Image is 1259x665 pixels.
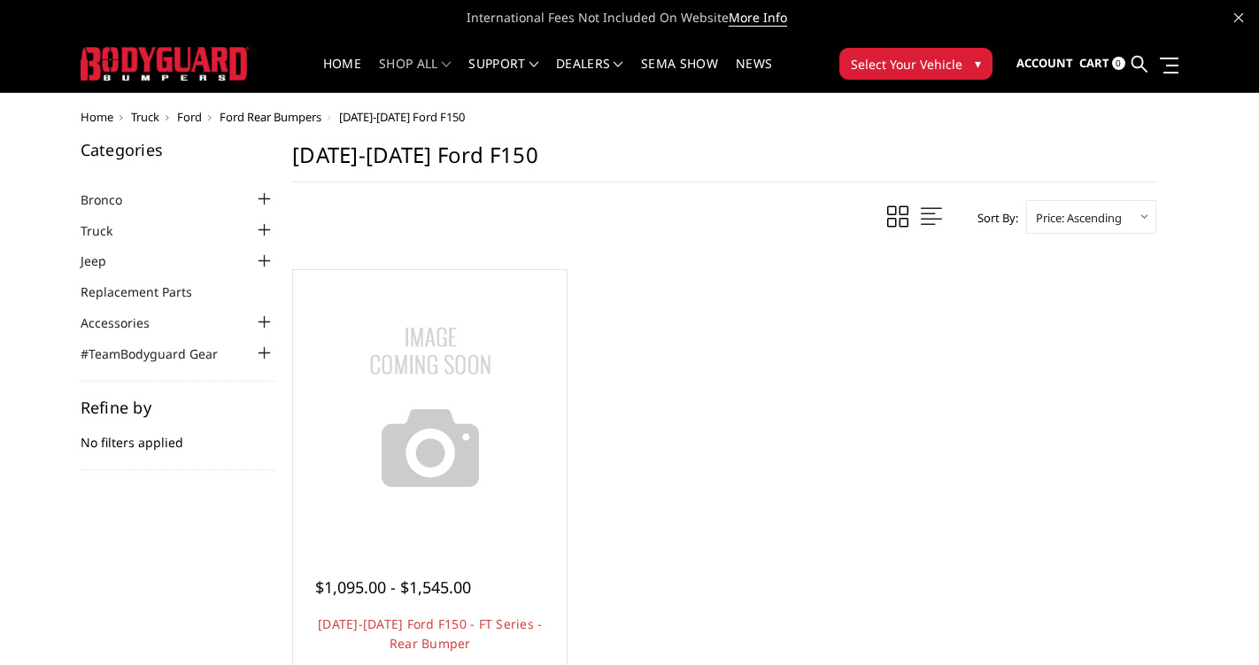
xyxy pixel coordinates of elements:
a: Ford [177,109,202,125]
a: Replacement Parts [81,282,214,301]
a: Support [468,58,538,92]
a: Bronco [81,190,144,209]
span: [DATE]-[DATE] Ford F150 [339,109,465,125]
h1: [DATE]-[DATE] Ford F150 [292,142,1156,182]
span: Account [1016,55,1073,71]
a: More Info [729,9,787,27]
span: ▾ [975,54,981,73]
a: Truck [81,221,135,240]
span: Select Your Vehicle [851,55,962,73]
img: BODYGUARD BUMPERS [81,47,249,80]
a: Ford Rear Bumpers [220,109,321,125]
span: $1,095.00 - $1,545.00 [315,576,471,598]
a: SEMA Show [641,58,718,92]
a: Truck [131,109,159,125]
div: No filters applied [81,399,275,470]
h5: Categories [81,142,275,158]
a: Cart 0 [1079,40,1125,88]
a: Accessories [81,313,172,332]
a: News [736,58,772,92]
label: Sort By: [968,205,1018,231]
a: Home [323,58,361,92]
a: [DATE]-[DATE] Ford F150 - FT Series - Rear Bumper [318,615,542,652]
a: Home [81,109,113,125]
a: Jeep [81,251,128,270]
button: Select Your Vehicle [839,48,993,80]
a: Dealers [556,58,623,92]
a: #TeamBodyguard Gear [81,344,240,363]
a: shop all [379,58,451,92]
h5: Refine by [81,399,275,415]
span: Cart [1079,55,1109,71]
a: Account [1016,40,1073,88]
span: 0 [1112,57,1125,70]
